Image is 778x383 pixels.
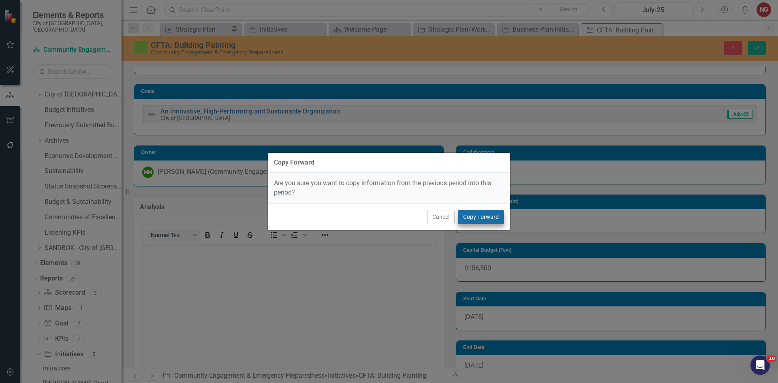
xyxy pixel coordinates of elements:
[268,173,510,203] div: Are you sure you want to copy information from the previous period into this period?
[767,355,776,362] span: 10
[274,159,314,166] div: Copy Forward
[458,210,504,224] button: Copy Forward
[427,210,455,224] button: Cancel
[750,355,770,375] iframe: Intercom live chat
